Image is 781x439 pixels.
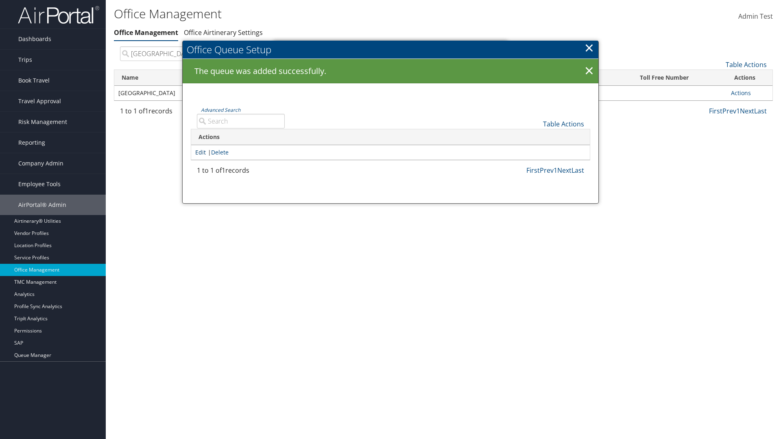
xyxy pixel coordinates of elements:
[18,5,99,24] img: airportal-logo.png
[145,106,148,115] span: 1
[114,70,248,86] th: Name: activate to sort column ascending
[195,148,206,156] a: Edit
[543,120,584,128] a: Table Actions
[184,28,263,37] a: Office Airtinerary Settings
[114,5,553,22] h1: Office Management
[183,59,598,83] div: The queue was added successfully.
[197,165,285,179] div: 1 to 1 of records
[191,129,590,145] th: Actions
[18,112,67,132] span: Risk Management
[183,41,598,59] h2: Office Queue Setup
[201,106,240,113] a: Advanced Search
[114,28,178,37] a: Office Management
[18,91,61,111] span: Travel Approval
[222,166,225,175] span: 1
[540,166,554,175] a: Prev
[727,70,772,86] th: Actions
[18,133,45,153] span: Reporting
[572,166,584,175] a: Last
[120,46,273,61] input: Search
[585,39,594,56] a: ×
[736,106,740,115] a: 1
[722,106,736,115] a: Prev
[191,145,590,160] td: |
[18,50,32,70] span: Trips
[18,70,50,91] span: Book Travel
[738,4,773,29] a: Admin Test
[557,166,572,175] a: Next
[726,60,767,69] a: Table Actions
[120,106,273,120] div: 1 to 1 of records
[197,114,285,128] input: Advanced Search
[740,106,754,115] a: Next
[211,148,229,156] a: Delete
[18,153,63,174] span: Company Admin
[582,63,596,79] a: ×
[754,106,767,115] a: Last
[709,106,722,115] a: First
[18,29,51,49] span: Dashboards
[633,70,727,86] th: Toll Free Number: activate to sort column ascending
[18,174,61,194] span: Employee Tools
[554,166,557,175] a: 1
[731,89,751,97] a: Actions
[114,86,248,100] td: [GEOGRAPHIC_DATA]
[526,166,540,175] a: First
[738,12,773,21] span: Admin Test
[18,195,66,215] span: AirPortal® Admin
